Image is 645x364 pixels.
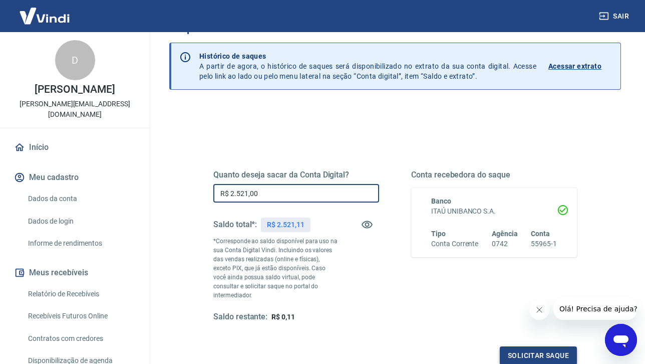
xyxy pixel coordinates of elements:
span: Olá! Precisa de ajuda? [6,7,84,15]
iframe: Fechar mensagem [529,300,549,320]
span: Banco [431,197,451,205]
h5: Conta recebedora do saque [411,170,577,180]
p: [PERSON_NAME][EMAIL_ADDRESS][DOMAIN_NAME] [8,99,142,120]
h6: Conta Corrente [431,239,478,249]
iframe: Mensagem da empresa [553,298,637,320]
span: R$ 0,11 [271,313,295,321]
h5: Saldo total*: [213,220,257,230]
h6: 55965-1 [531,239,557,249]
a: Início [12,136,138,158]
a: Recebíveis Futuros Online [24,306,138,326]
img: Vindi [12,1,77,31]
button: Meu cadastro [12,166,138,189]
a: Acessar extrato [548,51,612,81]
h5: Saldo restante: [213,312,267,322]
a: Informe de rendimentos [24,233,138,254]
a: Dados da conta [24,189,138,209]
p: [PERSON_NAME] [35,84,115,95]
p: R$ 2.521,11 [267,220,304,230]
p: A partir de agora, o histórico de saques será disponibilizado no extrato da sua conta digital. Ac... [199,51,536,81]
a: Relatório de Recebíveis [24,284,138,304]
div: D [55,40,95,80]
iframe: Botão para abrir a janela de mensagens [605,324,637,356]
span: Agência [492,230,518,238]
span: Conta [531,230,550,238]
span: Tipo [431,230,446,238]
p: *Corresponde ao saldo disponível para uso na sua Conta Digital Vindi. Incluindo os valores das ve... [213,237,338,300]
h5: Quanto deseja sacar da Conta Digital? [213,170,379,180]
a: Dados de login [24,211,138,232]
a: Contratos com credores [24,328,138,349]
h6: 0742 [492,239,518,249]
p: Histórico de saques [199,51,536,61]
h6: ITAÚ UNIBANCO S.A. [431,206,557,217]
p: Acessar extrato [548,61,601,71]
button: Meus recebíveis [12,262,138,284]
button: Sair [597,7,633,26]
